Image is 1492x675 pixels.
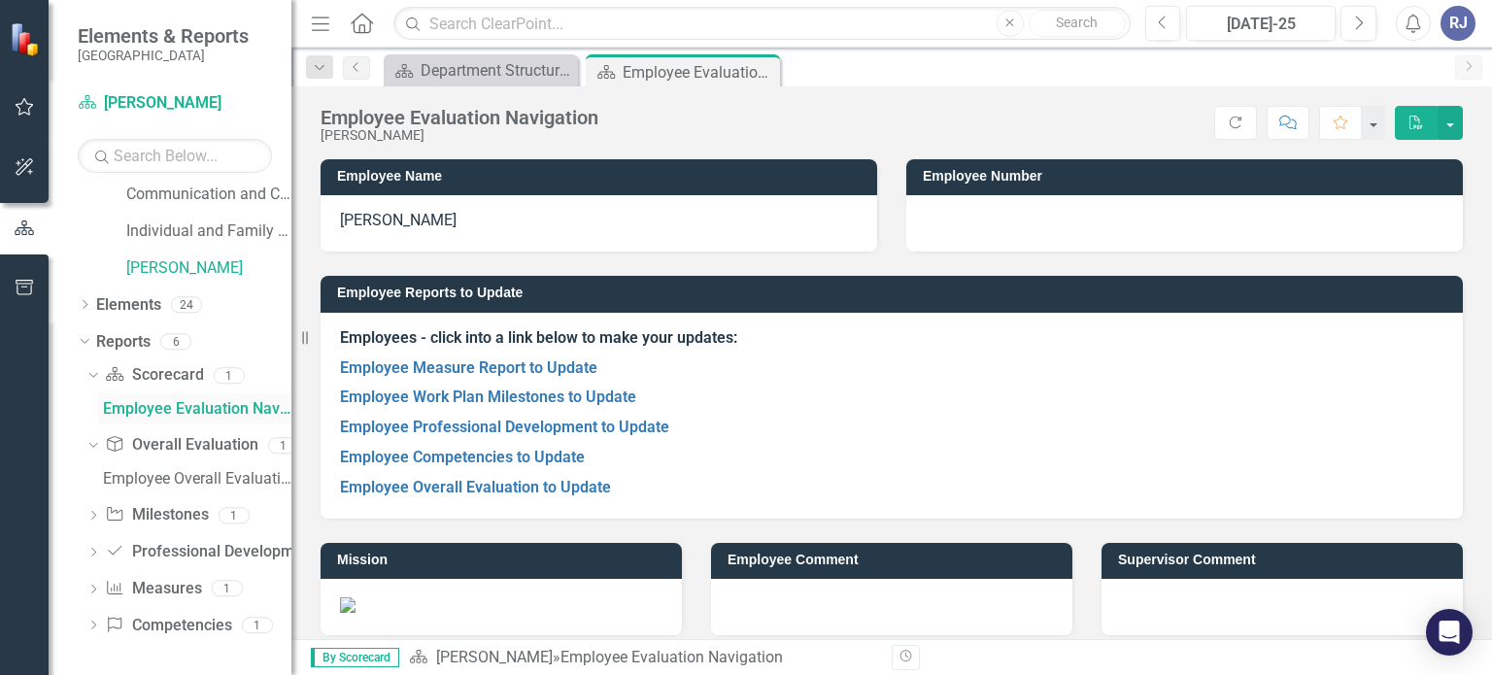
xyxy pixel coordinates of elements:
img: Mission.PNG [340,597,356,613]
a: [PERSON_NAME] [436,648,553,666]
a: Measures [105,578,201,600]
div: 1 [268,437,299,454]
a: Individual and Family Health Program [126,220,291,243]
a: Employee Work Plan Milestones to Update [340,388,636,406]
div: Employee Evaluation Navigation [103,400,291,418]
div: Open Intercom Messenger [1426,609,1473,656]
a: Department Structure & Strategic Results [389,58,573,83]
div: 24 [171,296,202,313]
div: 1 [212,581,243,597]
div: 1 [242,617,273,633]
h3: Mission [337,553,672,567]
div: Employee Evaluation Navigation [560,648,783,666]
img: ClearPoint Strategy [10,22,44,56]
h3: Employee Comment [728,553,1063,567]
a: Reports [96,331,151,354]
a: Employee Competencies to Update [340,448,585,466]
a: Communication and Coordination Program [126,184,291,206]
a: Scorecard [105,364,203,387]
input: Search Below... [78,139,272,173]
a: Employee Professional Development to Update [340,418,669,436]
div: [DATE]-25 [1193,13,1329,36]
div: Department Structure & Strategic Results [421,58,573,83]
div: Employee Overall Evaluation to Update [103,470,291,488]
a: Professional Development [105,541,316,563]
div: [PERSON_NAME] [321,128,598,143]
h3: Employee Reports to Update [337,286,1453,300]
div: 1 [219,507,250,523]
a: Employee Overall Evaluation to Update [340,478,611,496]
a: Employee Evaluation Navigation [98,393,291,424]
a: Overall Evaluation [105,434,257,456]
div: Employee Evaluation Navigation [623,60,775,84]
span: Search [1056,15,1098,30]
div: 1 [214,367,245,384]
p: [PERSON_NAME] [340,210,858,232]
a: Milestones [105,504,208,526]
div: Employee Evaluation Navigation [321,107,598,128]
button: [DATE]-25 [1186,6,1336,41]
input: Search ClearPoint... [393,7,1130,41]
button: RJ [1441,6,1475,41]
a: Competencies [105,615,231,637]
button: Search [1029,10,1126,37]
span: By Scorecard [311,648,399,667]
div: 6 [160,333,191,350]
div: » [409,647,877,669]
h3: Supervisor Comment [1118,553,1453,567]
small: [GEOGRAPHIC_DATA] [78,48,249,63]
h3: Employee Number [923,169,1453,184]
span: Elements & Reports [78,24,249,48]
a: Employee Measure Report to Update [340,358,597,377]
a: Employee Overall Evaluation to Update [98,463,291,494]
a: [PERSON_NAME] [126,257,291,280]
strong: Employees - click into a link below to make your updates: [340,328,737,347]
a: Elements [96,294,161,317]
h3: Employee Name [337,169,867,184]
a: [PERSON_NAME] [78,92,272,115]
